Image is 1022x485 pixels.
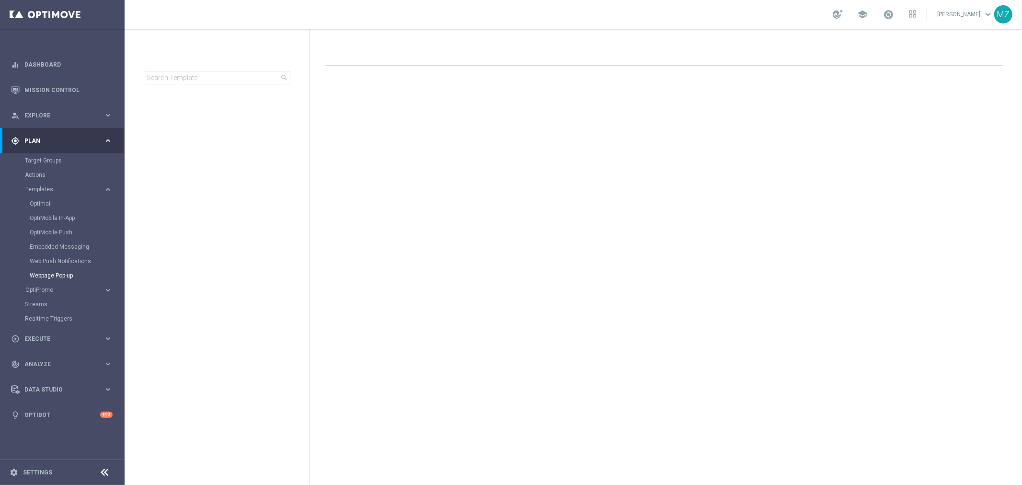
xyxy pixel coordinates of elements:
[30,240,124,254] div: Embedded Messaging
[24,402,100,427] a: Optibot
[103,111,113,120] i: keyboard_arrow_right
[11,335,113,343] button: play_circle_outline Execute keyboard_arrow_right
[11,111,20,120] i: person_search
[857,9,868,20] span: school
[30,257,100,265] a: Web Push Notifications
[11,385,103,394] div: Data Studio
[25,283,124,297] div: OptiPromo
[25,153,124,168] div: Target Groups
[24,336,103,342] span: Execute
[103,334,113,343] i: keyboard_arrow_right
[11,335,103,343] div: Execute
[25,186,103,192] div: Templates
[25,315,100,323] a: Realtime Triggers
[30,225,124,240] div: OptiMobile Push
[11,137,103,145] div: Plan
[103,185,113,194] i: keyboard_arrow_right
[11,112,113,119] button: person_search Explore keyboard_arrow_right
[30,229,100,236] a: OptiMobile Push
[11,335,20,343] i: play_circle_outline
[24,52,113,77] a: Dashboard
[25,286,113,294] button: OptiPromo keyboard_arrow_right
[25,185,113,193] button: Templates keyboard_arrow_right
[25,300,100,308] a: Streams
[30,214,100,222] a: OptiMobile In-App
[25,312,124,326] div: Realtime Triggers
[983,9,993,20] span: keyboard_arrow_down
[11,77,113,103] div: Mission Control
[11,386,113,393] button: Data Studio keyboard_arrow_right
[30,254,124,268] div: Web Push Notifications
[25,297,124,312] div: Streams
[280,74,288,81] span: search
[11,411,20,419] i: lightbulb
[30,268,124,283] div: Webpage Pop-up
[30,272,100,279] a: Webpage Pop-up
[144,71,290,84] input: Search Template
[11,402,113,427] div: Optibot
[25,287,103,293] div: OptiPromo
[11,411,113,419] button: lightbulb Optibot +10
[25,157,100,164] a: Target Groups
[30,196,124,211] div: Optimail
[30,243,100,251] a: Embedded Messaging
[25,171,100,179] a: Actions
[11,137,20,145] i: gps_fixed
[11,86,113,94] button: Mission Control
[936,7,994,22] a: [PERSON_NAME]keyboard_arrow_down
[30,200,100,208] a: Optimail
[11,61,113,69] button: equalizer Dashboard
[11,52,113,77] div: Dashboard
[25,182,124,283] div: Templates
[103,385,113,394] i: keyboard_arrow_right
[11,360,20,369] i: track_changes
[103,286,113,295] i: keyboard_arrow_right
[103,359,113,369] i: keyboard_arrow_right
[30,211,124,225] div: OptiMobile In-App
[11,360,103,369] div: Analyze
[25,287,94,293] span: OptiPromo
[11,137,113,145] button: gps_fixed Plan keyboard_arrow_right
[24,387,103,393] span: Data Studio
[24,77,113,103] a: Mission Control
[10,468,18,477] i: settings
[25,168,124,182] div: Actions
[103,136,113,145] i: keyboard_arrow_right
[24,113,103,118] span: Explore
[24,361,103,367] span: Analyze
[100,412,113,418] div: +10
[11,360,113,368] button: track_changes Analyze keyboard_arrow_right
[11,60,20,69] i: equalizer
[994,5,1012,23] div: MZ
[23,470,52,475] a: Settings
[11,111,103,120] div: Explore
[24,138,103,144] span: Plan
[25,186,94,192] span: Templates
